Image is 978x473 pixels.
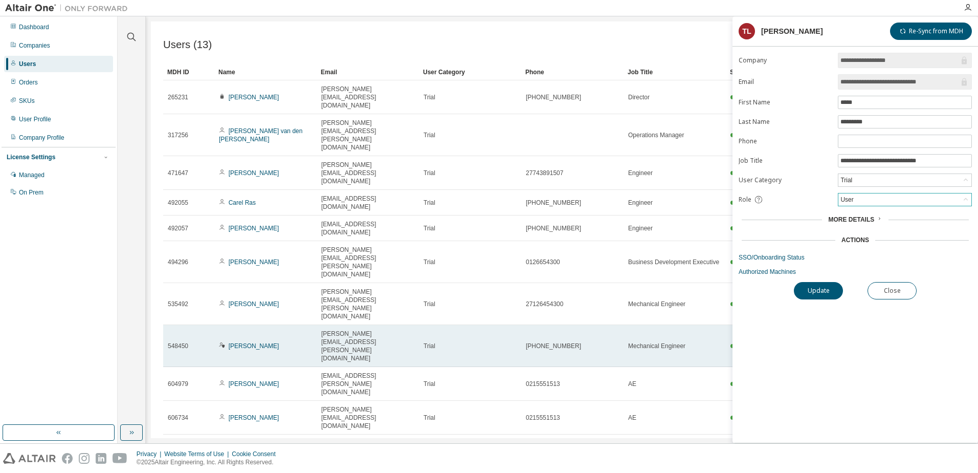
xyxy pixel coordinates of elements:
[19,78,38,87] div: Orders
[890,23,972,40] button: Re-Sync from MDH
[739,268,972,276] a: Authorized Machines
[168,93,188,101] span: 265231
[164,450,232,458] div: Website Terms of Use
[628,300,685,308] span: Mechanical Engineer
[424,169,435,177] span: Trial
[137,450,164,458] div: Privacy
[321,220,414,236] span: [EMAIL_ADDRESS][DOMAIN_NAME]
[739,176,832,184] label: User Category
[229,199,256,206] a: Carel Ras
[424,224,435,232] span: Trial
[19,188,43,197] div: On Prem
[739,23,755,39] div: TL
[232,450,281,458] div: Cookie Consent
[739,157,832,165] label: Job Title
[839,194,855,205] div: User
[168,131,188,139] span: 317256
[96,453,106,464] img: linkedin.svg
[839,175,854,186] div: Trial
[628,131,684,139] span: Operations Manager
[5,3,133,13] img: Altair One
[19,60,36,68] div: Users
[628,64,722,80] div: Job Title
[19,97,35,105] div: SKUs
[321,288,414,320] span: [PERSON_NAME][EMAIL_ADDRESS][PERSON_NAME][DOMAIN_NAME]
[424,258,435,266] span: Trial
[739,253,972,262] a: SSO/Onboarding Status
[526,258,560,266] span: 0126654300
[167,64,210,80] div: MDH ID
[168,169,188,177] span: 471647
[79,453,90,464] img: instagram.svg
[229,414,279,421] a: [PERSON_NAME]
[838,193,971,206] div: User
[628,224,653,232] span: Engineer
[628,380,636,388] span: AE
[229,94,279,101] a: [PERSON_NAME]
[321,195,414,211] span: [EMAIL_ADDRESS][DOMAIN_NAME]
[526,300,563,308] span: 27126454300
[526,380,560,388] span: 0215551513
[739,98,832,106] label: First Name
[229,380,279,388] a: [PERSON_NAME]
[526,224,581,232] span: [PHONE_NUMBER]
[321,161,414,185] span: [PERSON_NAME][EMAIL_ADDRESS][DOMAIN_NAME]
[628,414,636,422] span: AE
[229,259,279,266] a: [PERSON_NAME]
[424,199,435,207] span: Trial
[19,115,51,123] div: User Profile
[841,236,869,244] div: Actions
[628,169,653,177] span: Engineer
[163,39,212,51] span: Users (13)
[526,342,581,350] span: [PHONE_NUMBER]
[321,372,414,396] span: [EMAIL_ADDRESS][PERSON_NAME][DOMAIN_NAME]
[137,458,282,467] p: © 2025 Altair Engineering, Inc. All Rights Reserved.
[424,93,435,101] span: Trial
[321,119,414,152] span: [PERSON_NAME][EMAIL_ADDRESS][PERSON_NAME][DOMAIN_NAME]
[229,225,279,232] a: [PERSON_NAME]
[7,153,55,161] div: License Settings
[424,300,435,308] span: Trial
[526,414,560,422] span: 0215551513
[321,64,415,80] div: Email
[525,64,619,80] div: Phone
[168,224,188,232] span: 492057
[739,196,751,204] span: Role
[229,169,279,177] a: [PERSON_NAME]
[628,93,650,101] span: Director
[229,300,279,308] a: [PERSON_NAME]
[868,282,917,299] button: Close
[219,127,302,143] a: [PERSON_NAME] van den [PERSON_NAME]
[113,453,127,464] img: youtube.svg
[19,171,45,179] div: Managed
[424,342,435,350] span: Trial
[761,27,823,35] div: [PERSON_NAME]
[828,216,874,223] span: More Details
[838,174,971,186] div: Trial
[321,85,414,110] span: [PERSON_NAME][EMAIL_ADDRESS][DOMAIN_NAME]
[168,342,188,350] span: 548450
[19,41,50,50] div: Companies
[739,56,832,64] label: Company
[526,93,581,101] span: [PHONE_NUMBER]
[730,64,899,80] div: Status
[739,78,832,86] label: Email
[168,380,188,388] span: 604979
[168,300,188,308] span: 535492
[168,258,188,266] span: 494296
[424,131,435,139] span: Trial
[3,453,56,464] img: altair_logo.svg
[19,134,64,142] div: Company Profile
[168,414,188,422] span: 606734
[19,23,49,31] div: Dashboard
[424,414,435,422] span: Trial
[794,282,843,299] button: Update
[321,405,414,430] span: [PERSON_NAME][EMAIL_ADDRESS][DOMAIN_NAME]
[321,330,414,362] span: [PERSON_NAME][EMAIL_ADDRESS][PERSON_NAME][DOMAIN_NAME]
[423,64,517,80] div: User Category
[628,199,653,207] span: Engineer
[526,199,581,207] span: [PHONE_NUMBER]
[628,342,685,350] span: Mechanical Engineer
[739,137,832,145] label: Phone
[628,258,719,266] span: Business Development Executive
